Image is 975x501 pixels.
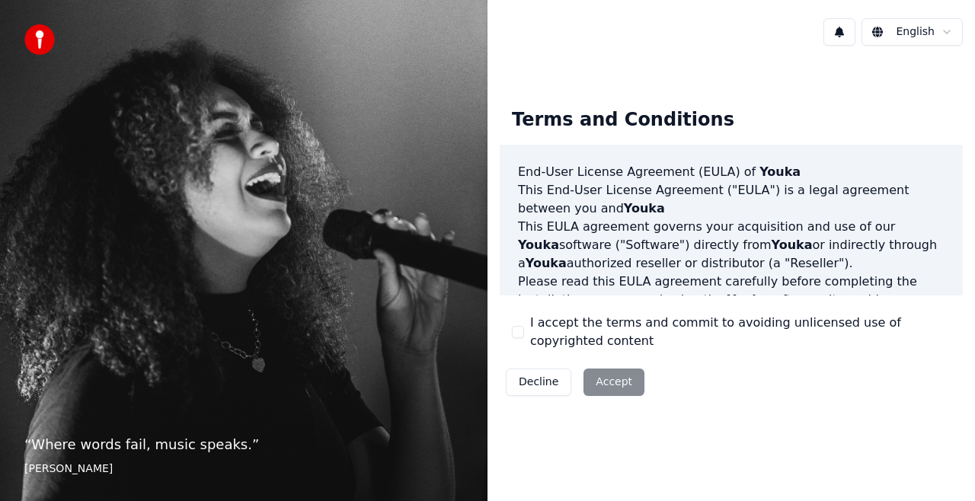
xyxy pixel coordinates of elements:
[518,163,945,181] h3: End-User License Agreement (EULA) of
[506,369,571,396] button: Decline
[518,218,945,273] p: This EULA agreement governs your acquisition and use of our software ("Software") directly from o...
[530,314,951,350] label: I accept the terms and commit to avoiding unlicensed use of copyrighted content
[772,238,813,252] span: Youka
[24,434,463,455] p: “ Where words fail, music speaks. ”
[759,164,801,179] span: Youka
[526,256,567,270] span: Youka
[500,96,746,145] div: Terms and Conditions
[518,273,945,346] p: Please read this EULA agreement carefully before completing the installation process and using th...
[624,201,665,215] span: Youka
[24,461,463,477] footer: [PERSON_NAME]
[24,24,55,55] img: youka
[727,292,769,307] span: Youka
[518,181,945,218] p: This End-User License Agreement ("EULA") is a legal agreement between you and
[518,238,559,252] span: Youka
